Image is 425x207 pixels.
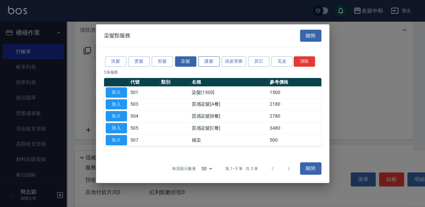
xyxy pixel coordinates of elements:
td: 500 [268,134,321,146]
td: 1500 [268,86,321,98]
button: 加入 [106,87,127,98]
p: 每頁顯示數量 [172,166,196,172]
td: 2180 [268,98,321,110]
td: 補染 [190,134,268,146]
button: 染髮 [175,56,196,67]
td: 2780 [268,110,321,122]
td: 505 [129,122,159,134]
button: 洗髮 [105,56,126,67]
td: 質感染髮[C餐] [190,122,268,134]
td: 501 [129,86,159,98]
div: 50 [199,159,215,177]
button: 加入 [106,99,127,109]
button: 護髮 [198,56,220,67]
button: 燙髮 [128,56,150,67]
button: 頭皮理療 [222,56,246,67]
th: 代號 [129,78,159,87]
button: 其它 [248,56,269,67]
td: 質感染髮[A餐] [190,98,268,110]
td: 503 [129,98,159,110]
button: 加入 [106,123,127,133]
td: 質感染髮[B餐] [190,110,268,122]
p: 第 1–5 筆 共 5 筆 [225,166,258,172]
td: 染髮(1500] [190,86,268,98]
td: 3480 [268,122,321,134]
th: 名稱 [190,78,268,87]
button: 清除 [294,56,315,67]
button: 加入 [106,111,127,121]
th: 參考價格 [268,78,321,87]
button: 剪髮 [152,56,173,67]
td: 507 [129,134,159,146]
p: 5 筆服務 [104,69,321,75]
td: 504 [129,110,159,122]
button: 加入 [106,135,127,145]
button: 關閉 [300,29,321,42]
span: 染髮類服務 [104,32,131,39]
button: 關閉 [300,162,321,175]
th: 類別 [159,78,190,87]
button: 瓦皮 [271,56,293,67]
